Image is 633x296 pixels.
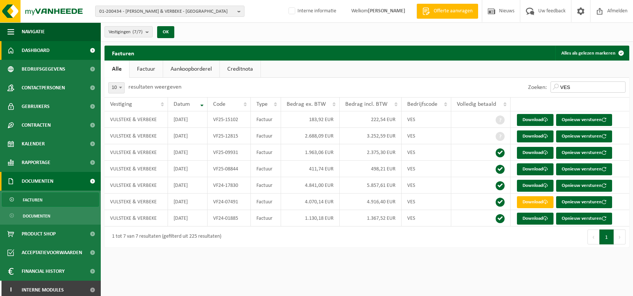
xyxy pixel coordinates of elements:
[22,135,45,153] span: Kalender
[402,128,451,144] td: VES
[22,153,50,172] span: Rapportage
[517,180,554,192] a: Download
[340,161,401,177] td: 498,21 EUR
[22,22,45,41] span: Navigatie
[517,213,554,225] a: Download
[281,210,340,226] td: 1.130,18 EUR
[105,177,168,194] td: VULSTEKE & VERBEKE
[340,144,401,161] td: 2.375,30 EUR
[23,193,43,207] span: Facturen
[340,210,401,226] td: 1.367,52 EUR
[517,163,554,175] a: Download
[22,225,56,243] span: Product Shop
[22,60,65,78] span: Bedrijfsgegevens
[208,144,251,161] td: VF25-09931
[251,128,281,144] td: Factuur
[587,229,599,244] button: Previous
[345,101,387,107] span: Bedrag incl. BTW
[457,101,496,107] span: Volledig betaald
[2,209,99,223] a: Documenten
[251,144,281,161] td: Factuur
[281,177,340,194] td: 4.841,00 EUR
[213,101,225,107] span: Code
[340,128,401,144] td: 3.252,59 EUR
[99,6,234,17] span: 01-200434 - [PERSON_NAME] & VERBEKE - [GEOGRAPHIC_DATA]
[95,6,244,17] button: 01-200434 - [PERSON_NAME] & VERBEKE - [GEOGRAPHIC_DATA]
[220,61,261,78] a: Creditnota
[517,196,554,208] a: Download
[251,194,281,210] td: Factuur
[22,262,65,281] span: Financial History
[105,210,168,226] td: VULSTEKE & VERBEKE
[256,101,268,107] span: Type
[251,210,281,226] td: Factuur
[109,27,143,38] span: Vestigingen
[22,172,53,191] span: Documenten
[417,4,478,19] a: Offerte aanvragen
[556,147,612,159] button: Opnieuw versturen
[157,26,174,38] button: OK
[614,229,626,244] button: Next
[105,46,142,60] h2: Facturen
[555,46,629,61] button: Alles als gelezen markeren
[599,229,614,244] button: 1
[340,111,401,128] td: 222,54 EUR
[556,196,612,208] button: Opnieuw versturen
[130,61,163,78] a: Factuur
[556,180,612,192] button: Opnieuw versturen
[281,161,340,177] td: 411,74 EUR
[105,61,129,78] a: Alle
[22,97,50,116] span: Gebruikers
[402,111,451,128] td: VES
[281,194,340,210] td: 4.070,14 EUR
[168,144,208,161] td: [DATE]
[340,194,401,210] td: 4.916,40 EUR
[208,194,251,210] td: VF24-07491
[340,177,401,194] td: 5.857,61 EUR
[208,210,251,226] td: VF24-01885
[105,26,153,37] button: Vestigingen(7/7)
[163,61,219,78] a: Aankoopborderel
[168,161,208,177] td: [DATE]
[432,7,474,15] span: Offerte aanvragen
[517,114,554,126] a: Download
[528,84,547,90] label: Zoeken:
[105,161,168,177] td: VULSTEKE & VERBEKE
[281,144,340,161] td: 1.963,06 EUR
[168,194,208,210] td: [DATE]
[208,111,251,128] td: VF25-15102
[402,210,451,226] td: VES
[402,194,451,210] td: VES
[22,78,65,97] span: Contactpersonen
[556,130,612,142] button: Opnieuw versturen
[287,6,336,17] label: Interne informatie
[174,101,190,107] span: Datum
[109,83,124,93] span: 10
[517,147,554,159] a: Download
[168,177,208,194] td: [DATE]
[108,230,221,244] div: 1 tot 7 van 7 resultaten (gefilterd uit 225 resultaten)
[281,128,340,144] td: 2.688,09 EUR
[128,84,181,90] label: resultaten weergeven
[402,144,451,161] td: VES
[208,177,251,194] td: VF24-17830
[22,41,50,60] span: Dashboard
[105,111,168,128] td: VULSTEKE & VERBEKE
[368,8,405,14] strong: [PERSON_NAME]
[287,101,326,107] span: Bedrag ex. BTW
[556,163,612,175] button: Opnieuw versturen
[168,111,208,128] td: [DATE]
[251,111,281,128] td: Factuur
[110,101,132,107] span: Vestiging
[208,161,251,177] td: VF25-08844
[132,30,143,34] count: (7/7)
[402,161,451,177] td: VES
[2,192,99,207] a: Facturen
[251,177,281,194] td: Factuur
[208,128,251,144] td: VF25-12815
[251,161,281,177] td: Factuur
[22,116,51,135] span: Contracten
[402,177,451,194] td: VES
[105,144,168,161] td: VULSTEKE & VERBEKE
[407,101,437,107] span: Bedrijfscode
